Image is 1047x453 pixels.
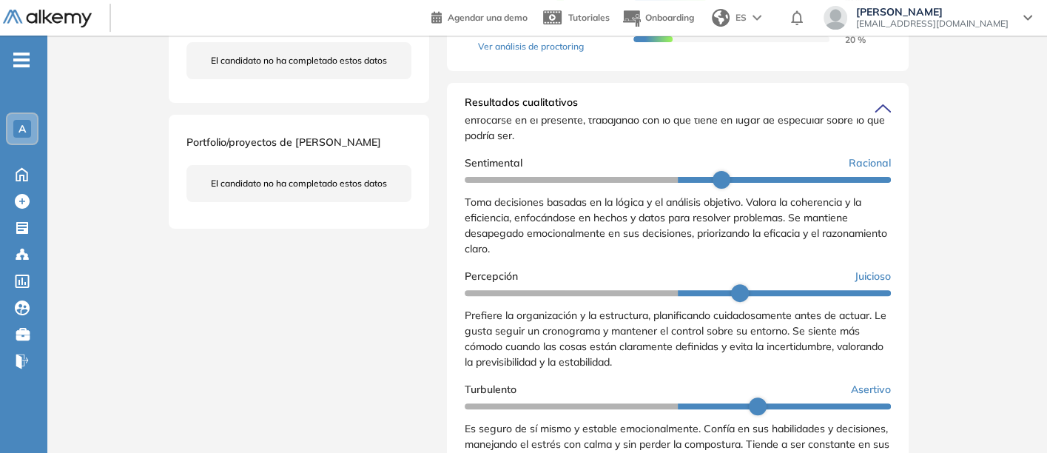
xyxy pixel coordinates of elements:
button: Onboarding [622,2,694,34]
span: Percepción [465,269,518,284]
span: Prefiere la organización y la estructura, planificando cuidadosamente antes de actuar. Le gusta s... [465,309,886,369]
span: Sentimental [465,155,522,171]
span: Tutoriales [568,12,610,23]
i: - [13,58,30,61]
span: [PERSON_NAME] [856,6,1009,18]
img: arrow [753,15,761,21]
span: El candidato no ha completado estos datos [211,54,387,67]
span: Racional [849,155,891,171]
img: Logo [3,10,92,28]
img: world [712,9,730,27]
span: Resultados cualitativos [465,95,578,118]
span: 20 % [827,34,866,45]
span: A [18,123,26,135]
span: El candidato no ha completado estos datos [211,177,387,190]
span: Asertivo [851,382,891,397]
span: ES [735,11,747,24]
span: Juicioso [855,269,891,284]
span: Turbulento [465,382,516,397]
span: Toma decisiones basadas en la lógica y el análisis objetivo. Valora la coherencia y la eficiencia... [465,195,887,255]
a: Ver análisis de proctoring [477,40,586,53]
span: Onboarding [645,12,694,23]
a: Agendar una demo [431,7,528,25]
span: Agendar una demo [448,12,528,23]
span: [EMAIL_ADDRESS][DOMAIN_NAME] [856,18,1009,30]
span: Portfolio/proyectos de [PERSON_NAME] [186,135,381,149]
